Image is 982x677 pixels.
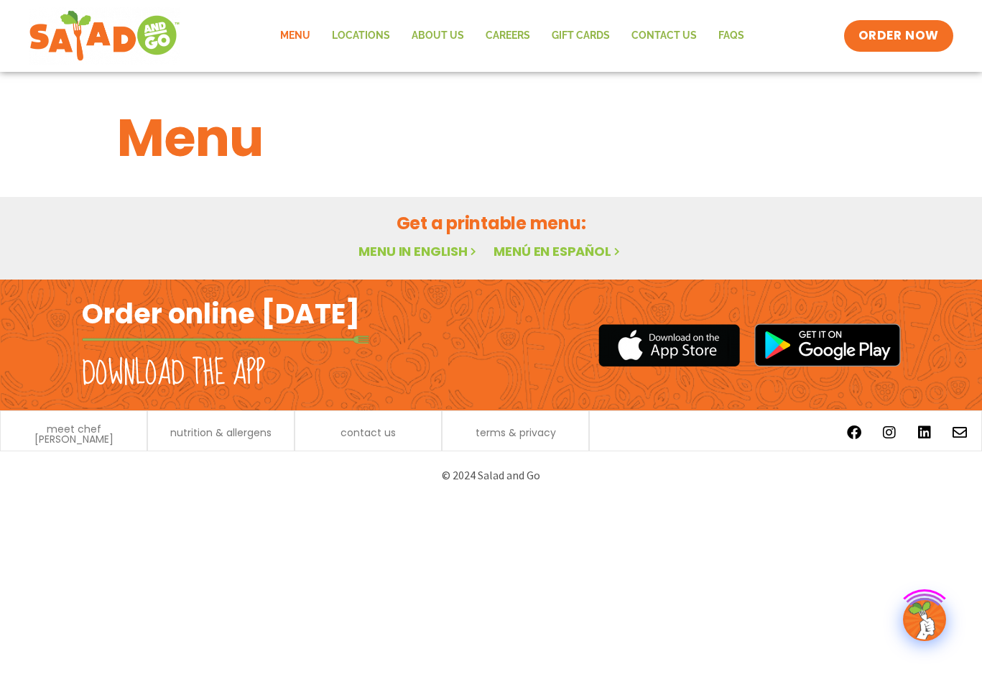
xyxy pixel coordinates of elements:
a: ORDER NOW [844,20,953,52]
a: nutrition & allergens [170,428,272,438]
a: Menu in English [358,242,479,260]
a: meet chef [PERSON_NAME] [8,424,139,444]
p: © 2024 Salad and Go [89,466,894,485]
a: Careers [475,19,541,52]
a: Menú en español [494,242,623,260]
h2: Order online [DATE] [82,296,360,331]
img: google_play [754,323,901,367]
a: FAQs [708,19,755,52]
span: ORDER NOW [858,27,939,45]
a: terms & privacy [476,428,556,438]
img: fork [82,336,369,344]
img: new-SAG-logo-768×292 [29,7,180,65]
a: Locations [321,19,401,52]
a: GIFT CARDS [541,19,621,52]
a: Contact Us [621,19,708,52]
a: About Us [401,19,475,52]
h2: Get a printable menu: [117,211,866,236]
nav: Menu [269,19,755,52]
h1: Menu [117,99,866,177]
h2: Download the app [82,354,265,394]
a: contact us [341,428,396,438]
a: Menu [269,19,321,52]
img: appstore [598,322,740,369]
